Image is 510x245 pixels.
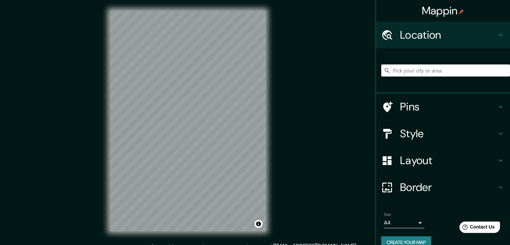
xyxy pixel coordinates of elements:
div: Style [376,120,510,147]
h4: Border [400,181,497,194]
h4: Location [400,28,497,42]
img: pin-icon.png [459,9,464,14]
label: Size [384,212,391,217]
h4: Layout [400,154,497,167]
div: Layout [376,147,510,174]
div: Pins [376,93,510,120]
div: A4 [384,217,424,228]
div: Border [376,174,510,201]
input: Pick your city or area [381,64,510,77]
h4: Mappin [422,4,464,17]
canvas: Map [110,11,266,231]
button: Toggle attribution [254,220,263,228]
h4: Style [400,127,497,140]
h4: Pins [400,100,497,113]
div: Location [376,21,510,48]
iframe: Help widget launcher [450,219,503,238]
